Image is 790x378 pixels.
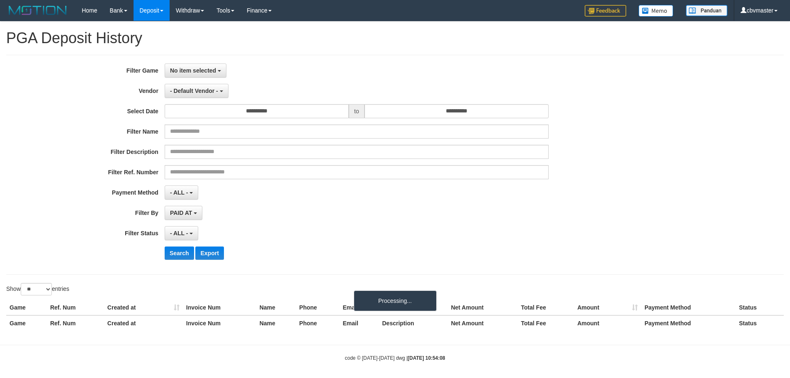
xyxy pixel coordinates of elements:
[379,315,447,331] th: Description
[6,300,47,315] th: Game
[296,300,340,315] th: Phone
[686,5,727,16] img: panduan.png
[47,300,104,315] th: Ref. Num
[170,210,192,216] span: PAID AT
[170,88,218,94] span: - Default Vendor -
[256,315,296,331] th: Name
[340,315,379,331] th: Email
[639,5,673,17] img: Button%20Memo.svg
[165,206,202,220] button: PAID AT
[195,246,224,260] button: Export
[641,300,736,315] th: Payment Method
[736,315,784,331] th: Status
[170,230,188,237] span: - ALL -
[170,189,188,196] span: - ALL -
[165,63,226,78] button: No item selected
[574,300,641,315] th: Amount
[6,4,69,17] img: MOTION_logo.png
[574,315,641,331] th: Amount
[296,315,340,331] th: Phone
[349,104,365,118] span: to
[585,5,626,17] img: Feedback.jpg
[518,315,574,331] th: Total Fee
[6,315,47,331] th: Game
[104,300,183,315] th: Created at
[170,67,216,74] span: No item selected
[6,283,69,295] label: Show entries
[408,355,445,361] strong: [DATE] 10:54:08
[183,300,256,315] th: Invoice Num
[518,300,574,315] th: Total Fee
[183,315,256,331] th: Invoice Num
[6,30,784,46] h1: PGA Deposit History
[21,283,52,295] select: Showentries
[165,246,194,260] button: Search
[340,300,379,315] th: Email
[165,84,228,98] button: - Default Vendor -
[354,290,437,311] div: Processing...
[447,315,518,331] th: Net Amount
[104,315,183,331] th: Created at
[47,315,104,331] th: Ref. Num
[165,226,198,240] button: - ALL -
[165,185,198,200] button: - ALL -
[447,300,518,315] th: Net Amount
[256,300,296,315] th: Name
[345,355,445,361] small: code © [DATE]-[DATE] dwg |
[736,300,784,315] th: Status
[641,315,736,331] th: Payment Method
